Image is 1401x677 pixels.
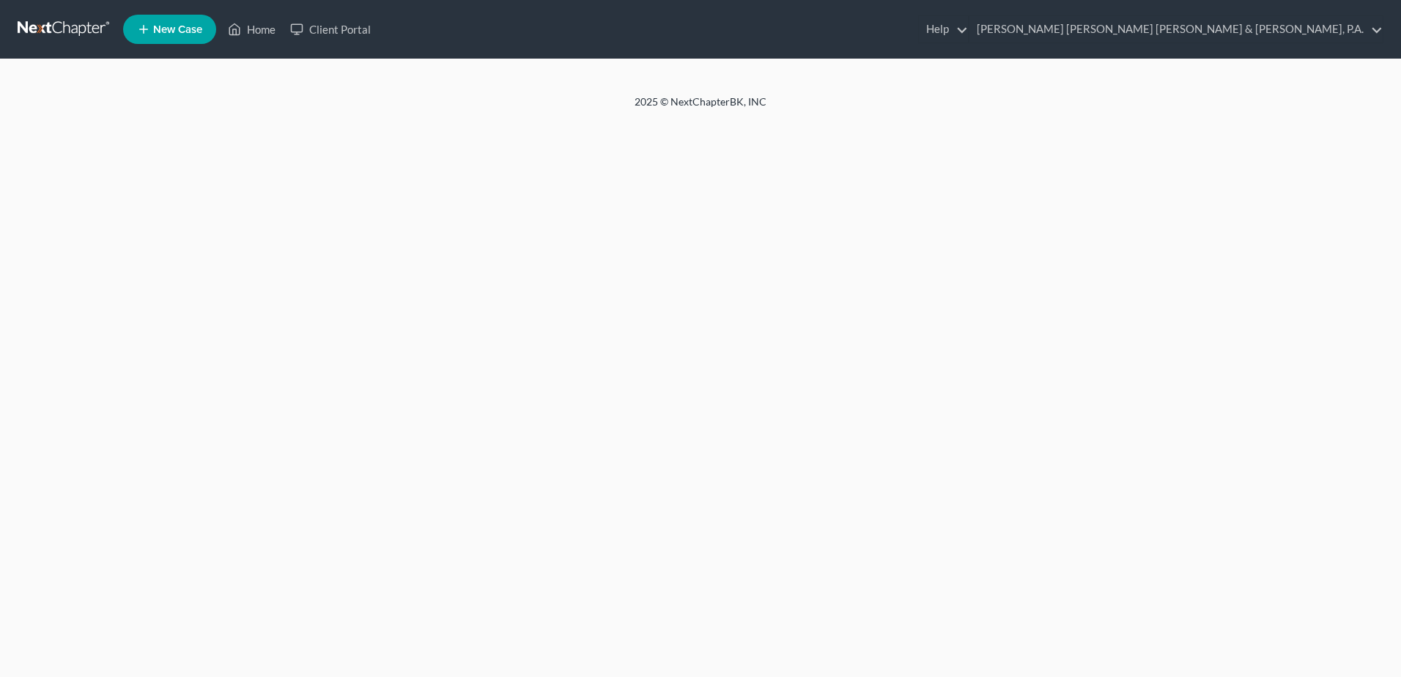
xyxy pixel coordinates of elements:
a: Help [919,16,968,42]
new-legal-case-button: New Case [123,15,216,44]
a: Home [221,16,283,42]
div: 2025 © NextChapterBK, INC [283,95,1118,121]
a: Client Portal [283,16,378,42]
a: [PERSON_NAME] [PERSON_NAME] [PERSON_NAME] & [PERSON_NAME], P.A. [969,16,1383,42]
